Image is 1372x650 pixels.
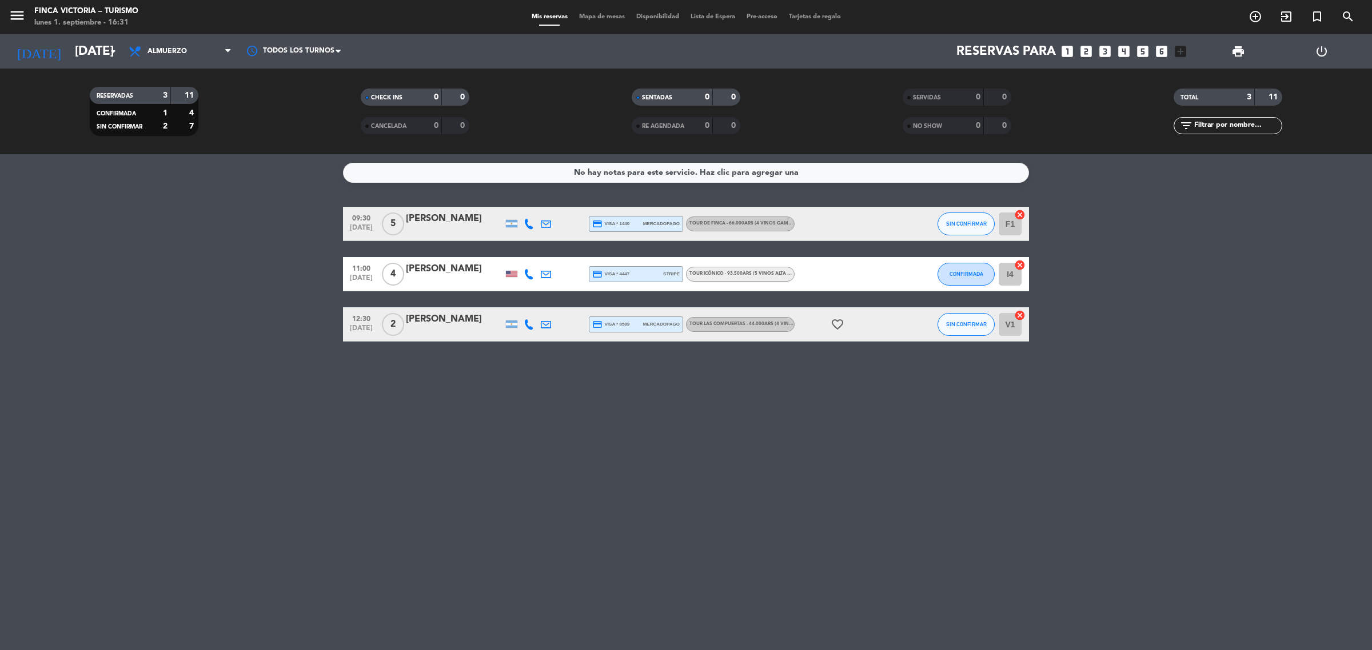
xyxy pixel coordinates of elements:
[1180,95,1198,101] span: TOTAL
[783,14,847,20] span: Tarjetas de regalo
[434,122,438,130] strong: 0
[1014,310,1026,321] i: cancel
[705,122,709,130] strong: 0
[406,211,503,226] div: [PERSON_NAME]
[689,322,916,326] span: TOUR LAS COMPUERTAS - 44.000ARS (4 vinos jóvenes y reserva mix de turruños y estilos)
[831,318,844,331] i: favorite_border
[950,271,983,277] span: CONFIRMADA
[1116,44,1131,59] i: looks_4
[163,109,167,117] strong: 1
[1002,122,1009,130] strong: 0
[34,17,138,29] div: lunes 1. septiembre - 16:31
[1098,44,1112,59] i: looks_3
[371,123,406,129] span: CANCELADA
[741,14,783,20] span: Pre-acceso
[592,219,629,229] span: visa * 1440
[1079,44,1094,59] i: looks_two
[460,93,467,101] strong: 0
[938,313,995,336] button: SIN CONFIRMAR
[976,93,980,101] strong: 0
[574,166,799,179] div: No hay notas para este servicio. Haz clic para agregar una
[1247,93,1251,101] strong: 3
[946,321,987,327] span: SIN CONFIRMAR
[147,47,187,55] span: Almuerzo
[631,14,685,20] span: Disponibilidad
[9,7,26,28] button: menu
[97,124,142,130] span: SIN CONFIRMAR
[913,123,942,129] span: NO SHOW
[1279,10,1293,23] i: exit_to_app
[592,319,603,330] i: credit_card
[1341,10,1355,23] i: search
[460,122,467,130] strong: 0
[189,122,196,130] strong: 7
[573,14,631,20] span: Mapa de mesas
[1173,44,1188,59] i: add_box
[913,95,941,101] span: SERVIDAS
[689,221,920,226] span: TOUR DE FINCA - 66.000ARS (4 vinos gama media y alta, orgánicos y naturales sin madera)
[371,95,402,101] span: CHECK INS
[1179,119,1193,133] i: filter_list
[705,93,709,101] strong: 0
[406,312,503,327] div: [PERSON_NAME]
[347,261,376,274] span: 11:00
[347,311,376,324] span: 12:30
[1269,93,1280,101] strong: 11
[731,122,738,130] strong: 0
[685,14,741,20] span: Lista de Espera
[1014,209,1026,220] i: cancel
[347,324,376,338] span: [DATE]
[592,269,629,279] span: visa * 4447
[382,313,404,336] span: 2
[1231,45,1245,58] span: print
[1060,44,1075,59] i: looks_one
[1002,93,1009,101] strong: 0
[731,93,738,101] strong: 0
[592,319,629,330] span: visa * 8589
[1154,44,1169,59] i: looks_6
[163,91,167,99] strong: 3
[406,262,503,276] div: [PERSON_NAME]
[1315,45,1329,58] i: power_settings_new
[938,212,995,235] button: SIN CONFIRMAR
[642,123,684,129] span: RE AGENDADA
[1193,119,1282,132] input: Filtrar por nombre...
[592,219,603,229] i: credit_card
[434,93,438,101] strong: 0
[163,122,167,130] strong: 2
[9,39,69,64] i: [DATE]
[189,109,196,117] strong: 4
[382,263,404,286] span: 4
[347,224,376,237] span: [DATE]
[689,271,898,276] span: TOUR ICÓNICO - 93.500ARS (5 vinos alta gama, de guarda e importados)
[526,14,573,20] span: Mis reservas
[663,270,680,278] span: stripe
[347,274,376,287] span: [DATE]
[185,91,196,99] strong: 11
[643,320,680,328] span: mercadopago
[1135,44,1150,59] i: looks_5
[976,122,980,130] strong: 0
[946,220,987,227] span: SIN CONFIRMAR
[34,6,138,17] div: FINCA VICTORIA – TURISMO
[106,45,120,58] i: arrow_drop_down
[938,263,995,286] button: CONFIRMADA
[97,93,133,99] span: RESERVADAS
[382,212,404,235] span: 5
[1014,259,1026,271] i: cancel
[1249,10,1262,23] i: add_circle_outline
[1280,34,1363,69] div: LOG OUT
[643,220,680,227] span: mercadopago
[956,45,1056,59] span: Reservas para
[642,95,672,101] span: SENTADAS
[1310,10,1324,23] i: turned_in_not
[347,211,376,224] span: 09:30
[592,269,603,279] i: credit_card
[9,7,26,24] i: menu
[97,111,136,117] span: CONFIRMADA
